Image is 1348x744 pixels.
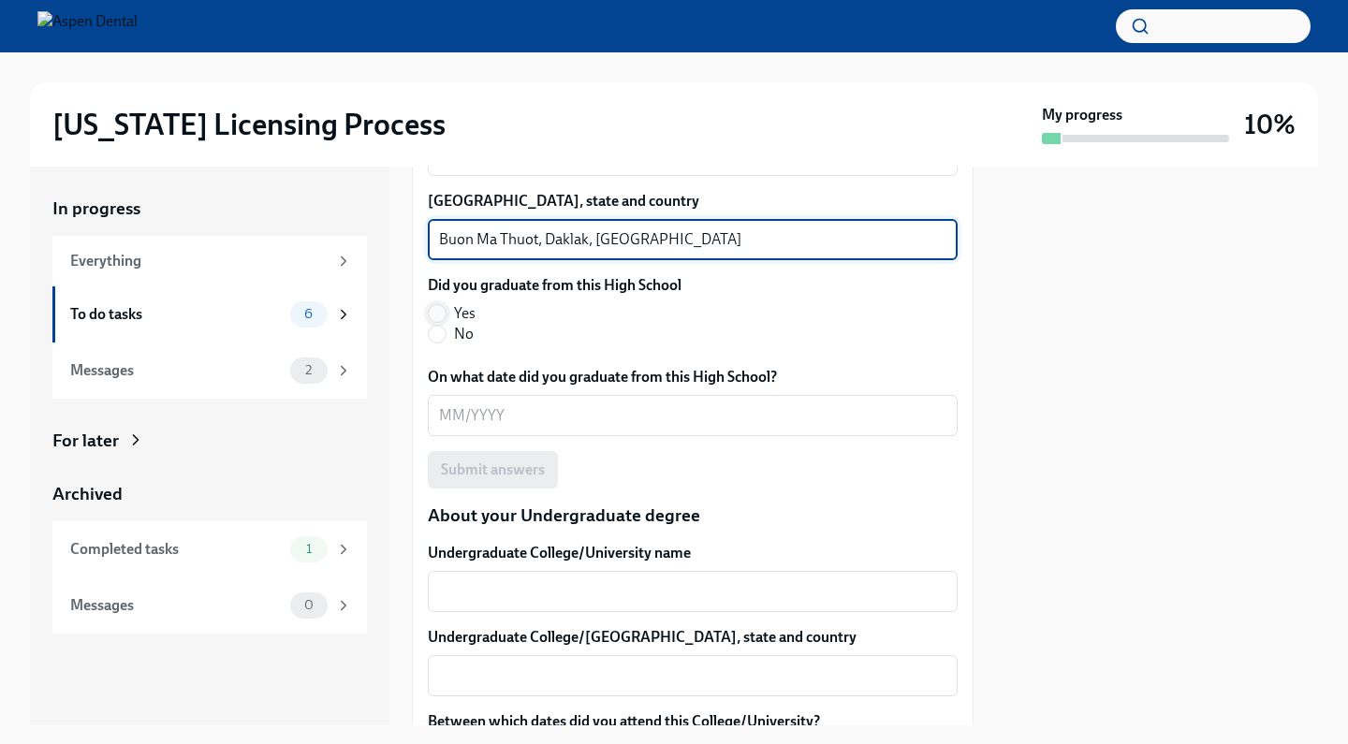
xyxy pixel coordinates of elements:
[454,303,476,324] span: Yes
[52,482,367,506] a: Archived
[293,307,324,321] span: 6
[52,429,367,453] a: For later
[428,191,958,212] label: [GEOGRAPHIC_DATA], state and country
[454,324,474,344] span: No
[52,577,367,634] a: Messages0
[428,275,681,296] label: Did you graduate from this High School
[294,363,323,377] span: 2
[52,236,367,286] a: Everything
[1244,108,1296,141] h3: 10%
[428,367,958,387] label: On what date did you graduate from this High School?
[52,286,367,343] a: To do tasks6
[52,429,119,453] div: For later
[428,503,958,528] p: About your Undergraduate degree
[428,543,958,563] label: Undergraduate College/University name
[428,711,958,732] label: Between which dates did you attend this College/University?
[428,627,958,648] label: Undergraduate College/[GEOGRAPHIC_DATA], state and country
[293,598,325,612] span: 0
[439,228,946,251] textarea: Buon Ma Thuot, Daklak, [GEOGRAPHIC_DATA]
[37,11,138,41] img: Aspen Dental
[70,304,283,325] div: To do tasks
[70,539,283,560] div: Completed tasks
[70,360,283,381] div: Messages
[295,542,323,556] span: 1
[70,595,283,616] div: Messages
[52,197,367,221] a: In progress
[52,343,367,399] a: Messages2
[1042,105,1122,125] strong: My progress
[70,251,328,271] div: Everything
[52,106,446,143] h2: [US_STATE] Licensing Process
[52,521,367,577] a: Completed tasks1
